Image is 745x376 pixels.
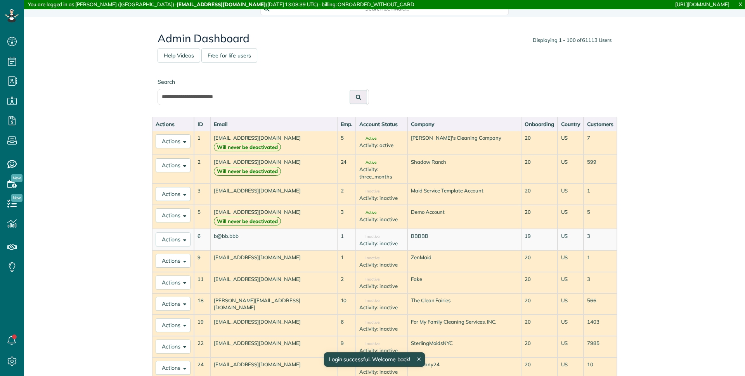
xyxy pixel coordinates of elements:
[194,229,210,250] td: 6
[407,131,521,155] td: [PERSON_NAME]'s Cleaning Company
[337,155,356,184] td: 24
[521,315,558,336] td: 20
[194,272,210,293] td: 11
[584,250,617,272] td: 1
[210,155,337,184] td: [EMAIL_ADDRESS][DOMAIN_NAME]
[359,368,404,376] div: Activity: inactive
[558,229,584,250] td: US
[337,315,356,336] td: 6
[359,304,404,311] div: Activity: inactive
[558,293,584,315] td: US
[210,336,337,357] td: [EMAIL_ADDRESS][DOMAIN_NAME]
[156,134,191,148] button: Actions
[210,131,337,155] td: [EMAIL_ADDRESS][DOMAIN_NAME]
[407,229,521,250] td: BBBBB
[584,184,617,205] td: 1
[337,293,356,315] td: 10
[558,155,584,184] td: US
[558,315,584,336] td: US
[407,293,521,315] td: The Clean Fairies
[584,315,617,336] td: 1403
[525,120,554,128] div: Onboarding
[359,161,376,165] span: Active
[521,293,558,315] td: 20
[521,131,558,155] td: 20
[584,336,617,357] td: 7985
[359,347,404,354] div: Activity: inactive
[584,205,617,229] td: 5
[214,217,281,226] strong: Will never be deactivated
[201,49,257,62] a: Free for life users
[359,211,376,215] span: Active
[156,361,191,375] button: Actions
[341,120,353,128] div: Emp.
[337,205,356,229] td: 3
[675,1,729,7] a: [URL][DOMAIN_NAME]
[558,131,584,155] td: US
[533,36,612,44] div: Displaying 1 - 100 of 61113 Users
[521,184,558,205] td: 20
[214,143,281,152] strong: Will never be deactivated
[411,120,518,128] div: Company
[359,261,404,269] div: Activity: inactive
[359,235,379,239] span: Inactive
[359,189,379,193] span: Inactive
[359,325,404,333] div: Activity: inactive
[337,229,356,250] td: 1
[337,131,356,155] td: 5
[156,158,191,172] button: Actions
[156,254,191,268] button: Actions
[558,205,584,229] td: US
[407,184,521,205] td: Maid Service Template Account
[359,142,404,149] div: Activity: active
[214,167,281,176] strong: Will never be deactivated
[194,293,210,315] td: 18
[407,272,521,293] td: Fake
[194,205,210,229] td: 5
[558,272,584,293] td: US
[584,229,617,250] td: 3
[407,315,521,336] td: For My Family Cleaning Services, INC.
[584,155,617,184] td: 599
[359,194,404,202] div: Activity: inactive
[584,131,617,155] td: 7
[158,78,369,86] label: Search
[194,131,210,155] td: 1
[156,120,191,128] div: Actions
[158,33,612,45] h2: Admin Dashboard
[521,155,558,184] td: 20
[558,184,584,205] td: US
[337,336,356,357] td: 9
[194,315,210,336] td: 19
[558,250,584,272] td: US
[359,342,379,346] span: Inactive
[337,250,356,272] td: 1
[587,120,613,128] div: Customers
[407,250,521,272] td: ZenMaid
[210,229,337,250] td: b@bb.bbb
[407,155,521,184] td: Shadow Ranch
[214,120,334,128] div: Email
[156,208,191,222] button: Actions
[210,315,337,336] td: [EMAIL_ADDRESS][DOMAIN_NAME]
[210,184,337,205] td: [EMAIL_ADDRESS][DOMAIN_NAME]
[156,276,191,289] button: Actions
[156,340,191,353] button: Actions
[359,137,376,140] span: Active
[324,352,424,367] div: Login successful. Welcome back!
[194,250,210,272] td: 9
[156,187,191,201] button: Actions
[359,282,404,290] div: Activity: inactive
[359,363,379,367] span: Inactive
[584,293,617,315] td: 566
[177,1,266,7] strong: [EMAIL_ADDRESS][DOMAIN_NAME]
[11,194,23,202] span: New
[337,184,356,205] td: 2
[359,256,379,260] span: Inactive
[198,120,207,128] div: ID
[210,272,337,293] td: [EMAIL_ADDRESS][DOMAIN_NAME]
[521,205,558,229] td: 20
[156,297,191,311] button: Actions
[407,205,521,229] td: Demo Account
[11,174,23,182] span: New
